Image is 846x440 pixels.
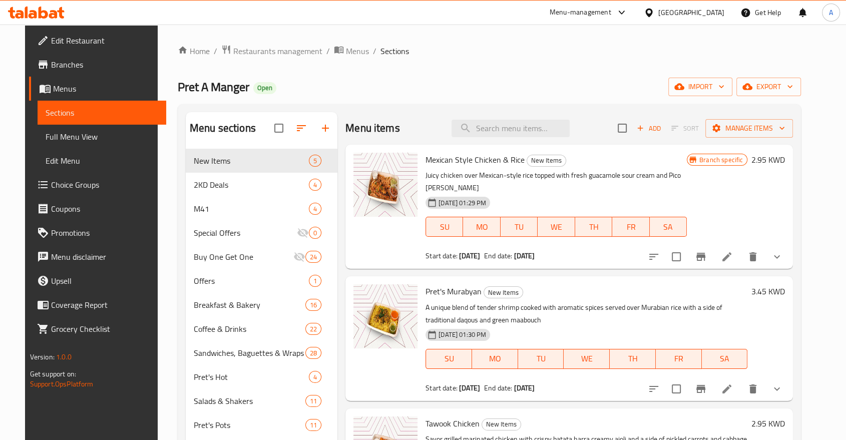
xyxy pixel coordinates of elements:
[186,341,337,365] div: Sandwiches, Baguettes & Wraps28
[306,324,321,334] span: 22
[689,377,713,401] button: Branch-specific-item
[186,245,337,269] div: Buy One Get One24
[741,245,765,269] button: delete
[326,45,330,57] li: /
[178,45,210,57] a: Home
[514,249,535,262] b: [DATE]
[29,269,166,293] a: Upsell
[190,121,256,136] h2: Menu sections
[616,220,645,234] span: FR
[656,349,702,369] button: FR
[771,383,783,395] svg: Show Choices
[612,118,633,139] span: Select section
[29,29,166,53] a: Edit Restaurant
[476,351,514,366] span: MO
[309,179,321,191] div: items
[51,59,158,71] span: Branches
[309,203,321,215] div: items
[186,221,337,245] div: Special Offers0
[46,155,158,167] span: Edit Menu
[689,245,713,269] button: Branch-specific-item
[306,420,321,430] span: 11
[29,221,166,245] a: Promotions
[538,217,575,237] button: WE
[194,203,309,215] div: M41
[484,286,523,298] div: New Items
[505,220,534,234] span: TU
[765,245,789,269] button: show more
[751,284,785,298] h6: 3.45 KWD
[426,217,463,237] button: SU
[345,121,400,136] h2: Menu items
[178,45,801,58] nav: breadcrumb
[194,227,297,239] div: Special Offers
[289,116,313,140] span: Sort sections
[676,81,724,93] span: import
[550,7,611,19] div: Menu-management
[186,365,337,389] div: Pret's Hot4
[642,245,666,269] button: sort-choices
[306,396,321,406] span: 11
[297,227,309,239] svg: Inactive section
[194,155,309,167] span: New Items
[771,251,783,263] svg: Show Choices
[751,416,785,430] h6: 2.95 KWD
[353,153,417,217] img: Mexican Style Chicken & Rice
[426,249,458,262] span: Start date:
[658,7,724,18] div: [GEOGRAPHIC_DATA]
[373,45,376,57] li: /
[186,173,337,197] div: 2KD Deals4
[564,349,610,369] button: WE
[309,180,321,190] span: 4
[309,204,321,214] span: 4
[575,217,612,237] button: TH
[29,77,166,101] a: Menus
[654,220,683,234] span: SA
[38,125,166,149] a: Full Menu View
[309,156,321,166] span: 5
[46,107,158,119] span: Sections
[765,377,789,401] button: show more
[178,76,249,98] span: Pret A Manger
[568,351,606,366] span: WE
[695,155,747,165] span: Branch specific
[305,299,321,311] div: items
[353,284,417,348] img: Pret's Murabyan
[293,251,305,263] svg: Inactive section
[306,348,321,358] span: 28
[309,228,321,238] span: 0
[194,323,305,335] span: Coffee & Drinks
[194,251,293,263] span: Buy One Get One
[305,251,321,263] div: items
[51,203,158,215] span: Coupons
[702,349,748,369] button: SA
[194,347,305,359] span: Sandwiches, Baguettes & Wraps
[305,347,321,359] div: items
[268,118,289,139] span: Select all sections
[459,381,480,394] b: [DATE]
[612,217,649,237] button: FR
[660,351,698,366] span: FR
[305,323,321,335] div: items
[741,377,765,401] button: delete
[501,217,538,237] button: TU
[650,217,687,237] button: SA
[426,416,480,431] span: Tawook Chicken
[46,131,158,143] span: Full Menu View
[38,101,166,125] a: Sections
[29,53,166,77] a: Branches
[53,83,158,95] span: Menus
[751,153,785,167] h6: 2.95 KWD
[194,419,305,431] span: Pret's Pots
[194,179,309,191] span: 2KD Deals
[29,173,166,197] a: Choice Groups
[346,45,369,57] span: Menus
[380,45,409,57] span: Sections
[51,179,158,191] span: Choice Groups
[194,371,309,383] span: Pret's Hot
[309,372,321,382] span: 4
